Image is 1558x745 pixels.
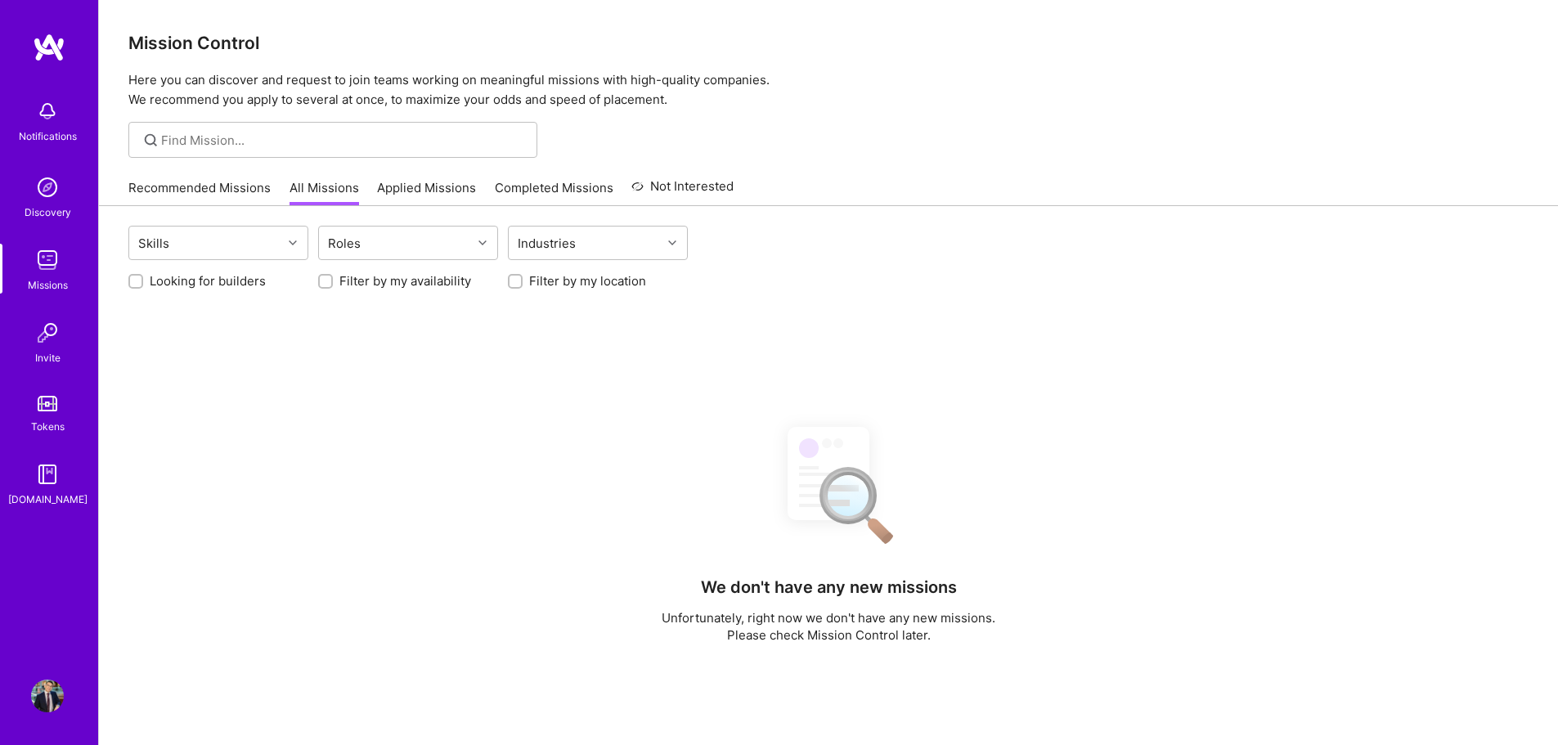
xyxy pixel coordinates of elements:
[27,680,68,712] a: User Avatar
[38,396,57,411] img: tokens
[759,412,898,555] img: No Results
[19,128,77,145] div: Notifications
[8,491,88,508] div: [DOMAIN_NAME]
[662,626,995,644] p: Please check Mission Control later.
[128,33,1529,53] h3: Mission Control
[134,231,173,255] div: Skills
[35,349,61,366] div: Invite
[529,272,646,289] label: Filter by my location
[662,609,995,626] p: Unfortunately, right now we don't have any new missions.
[141,131,160,150] i: icon SearchGrey
[701,577,957,597] h4: We don't have any new missions
[128,179,271,206] a: Recommended Missions
[31,316,64,349] img: Invite
[31,458,64,491] img: guide book
[631,177,734,206] a: Not Interested
[31,418,65,435] div: Tokens
[28,276,68,294] div: Missions
[668,239,676,247] i: icon Chevron
[150,272,266,289] label: Looking for builders
[377,179,476,206] a: Applied Missions
[31,244,64,276] img: teamwork
[495,179,613,206] a: Completed Missions
[161,132,525,149] input: Find Mission...
[339,272,471,289] label: Filter by my availability
[31,95,64,128] img: bell
[478,239,487,247] i: icon Chevron
[289,239,297,247] i: icon Chevron
[324,231,365,255] div: Roles
[33,33,65,62] img: logo
[290,179,359,206] a: All Missions
[514,231,580,255] div: Industries
[31,171,64,204] img: discovery
[31,680,64,712] img: User Avatar
[25,204,71,221] div: Discovery
[128,70,1529,110] p: Here you can discover and request to join teams working on meaningful missions with high-quality ...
